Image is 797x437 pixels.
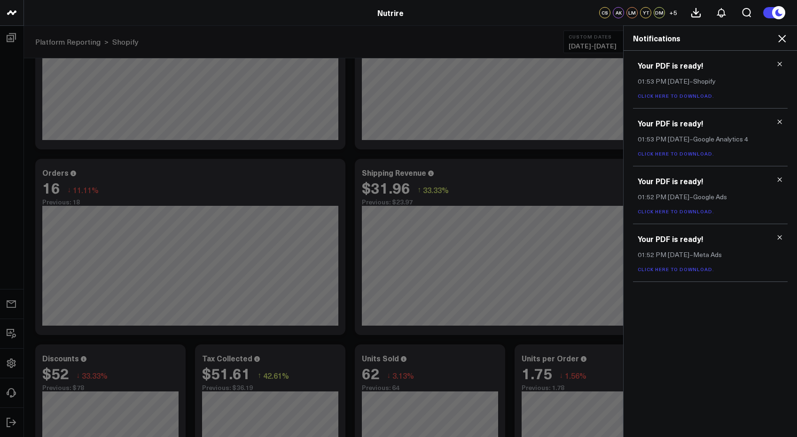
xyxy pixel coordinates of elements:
span: – Google Ads [689,192,727,201]
div: YT [640,7,651,18]
a: Nutrire [377,8,404,18]
span: – Google Analytics 4 [689,134,748,143]
span: 01:52 PM [DATE] [638,192,689,201]
span: 01:53 PM [DATE] [638,134,689,143]
div: DM [654,7,665,18]
h2: Notifications [633,33,788,43]
h3: Your PDF is ready! [638,118,783,128]
span: 01:52 PM [DATE] [638,250,689,259]
a: Click here to download. [638,208,714,215]
span: + 5 [669,9,677,16]
h3: Your PDF is ready! [638,176,783,186]
button: +5 [667,7,679,18]
span: – Shopify [689,77,716,86]
span: 01:53 PM [DATE] [638,77,689,86]
div: AK [613,7,624,18]
span: – Meta Ads [689,250,722,259]
h3: Your PDF is ready! [638,60,783,70]
div: LM [626,7,638,18]
h3: Your PDF is ready! [638,234,783,244]
a: Click here to download. [638,93,714,99]
div: CS [599,7,610,18]
a: Click here to download. [638,266,714,273]
a: Click here to download. [638,150,714,157]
